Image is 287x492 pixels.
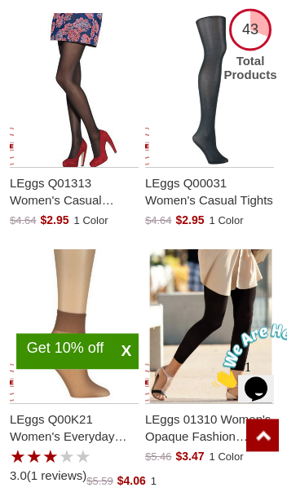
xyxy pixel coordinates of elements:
a: L'Eggs Q01313 [10,7,138,168]
p: $2.95 [145,213,205,229]
span: $4.64 [145,214,172,226]
span: 1 Color [210,213,244,229]
p: $2.95 [10,213,69,229]
span: $5.59 [86,475,113,487]
div: Get 10% off [16,341,114,354]
span: $5.46 [145,450,172,463]
img: Chat attention grabber [7,7,108,71]
div: Total Products [222,55,279,81]
img: L'Eggs Q01313 [14,13,137,167]
a: LEggs 01310 Women's Opaque Fashion Leggings [145,404,274,449]
div: LEggs 01310 Womens Opaque Fashion Leggings with a 0.0 Star Rating 0Product Review and a price of ... [145,239,274,468]
img: L'Eggs Q00K21 [14,249,137,403]
span: 3.0 [10,468,27,482]
a: L'Eggs Q00K21 [10,244,138,404]
span: X [114,341,139,361]
a: L'Eggs 01310 [145,244,273,404]
div: LEggs Q01313 Womens Casual Seasonless Tight with a 0.0 Star Rating 0Product Review and a price of... [10,2,139,232]
div: 43 [229,8,272,51]
img: L'Eggs Q00031 [149,13,272,167]
div: LEggs Q00031 Womens Casual Tights with a 0.0 Star Rating 0Product Review and a price of $2.95 [145,2,274,232]
span: 1 Color [74,213,108,229]
p: $4.06 [86,473,146,490]
a: (1 reviews) [27,468,86,482]
img: L'Eggs 01310 [149,249,272,403]
iframe: Google Customer Reviews [152,448,287,492]
p: $3.47 [145,449,205,465]
a: LEggs Q01313 Women's Casual Seasonless Tight [10,168,139,213]
span: $4.64 [10,214,37,226]
a: L'Eggs Q00031 [145,7,273,168]
a: LEggs Q00031 Women's Casual Tights [145,168,274,213]
a: LEggs Q00K21 Women's Everyday Ankle High (Pack of 10) [10,404,139,449]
